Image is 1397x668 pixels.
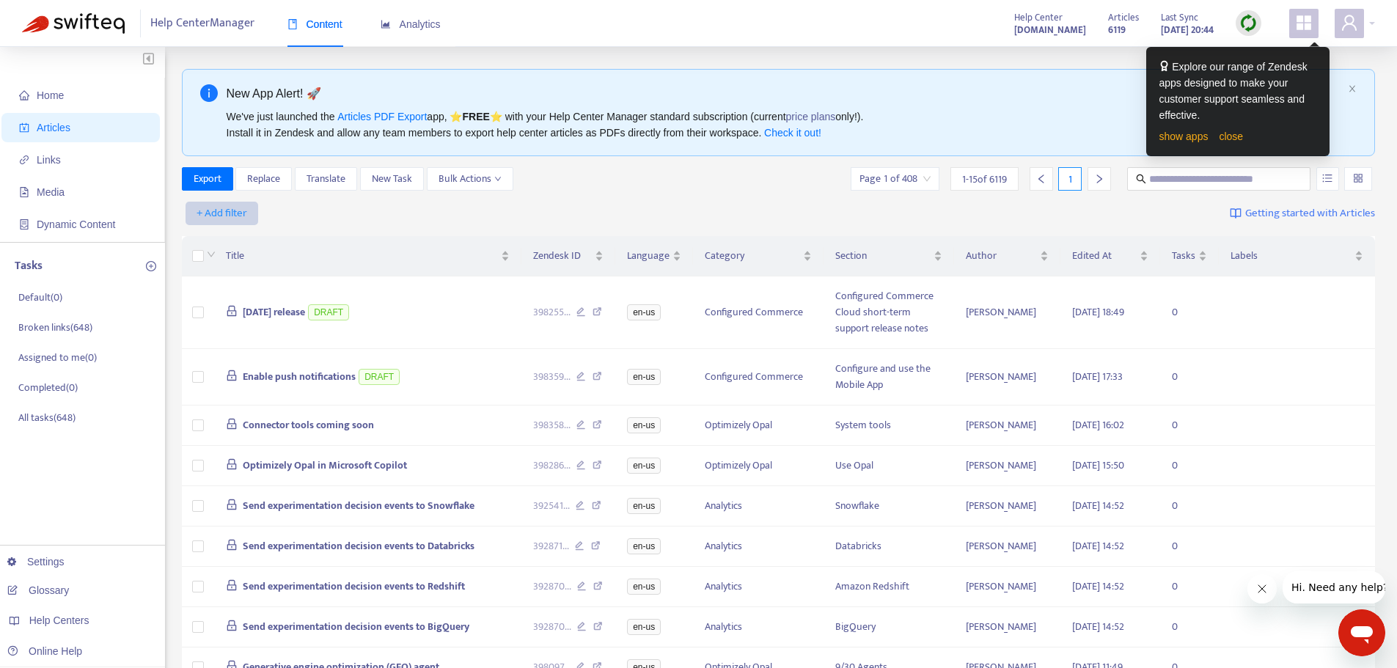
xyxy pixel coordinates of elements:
span: 398358 ... [533,417,571,433]
img: image-link [1230,208,1242,219]
span: [DATE] 14:52 [1072,497,1124,514]
td: 0 [1160,276,1219,349]
button: Replace [235,167,292,191]
button: New Task [360,167,424,191]
a: price plans [786,111,836,122]
td: Configured Commerce Cloud short-term support release notes [824,276,953,349]
td: Optimizely Opal [693,405,824,446]
span: home [19,90,29,100]
td: 0 [1160,405,1219,446]
iframe: Button to launch messaging window [1338,609,1385,656]
span: Title [226,248,498,264]
span: Connector tools coming soon [243,416,374,433]
span: Media [37,186,65,198]
td: [PERSON_NAME] [954,349,1060,405]
th: Category [693,236,824,276]
div: 1 [1058,167,1082,191]
span: search [1136,174,1146,184]
span: plus-circle [146,261,156,271]
img: sync.dc5367851b00ba804db3.png [1239,14,1258,32]
span: en-us [627,619,661,635]
span: Section [835,248,930,264]
td: 0 [1160,349,1219,405]
td: [PERSON_NAME] [954,405,1060,446]
td: [PERSON_NAME] [954,526,1060,567]
td: 0 [1160,567,1219,607]
td: 0 [1160,607,1219,647]
span: lock [226,305,238,317]
span: [DATE] 15:50 [1072,457,1124,474]
strong: 6119 [1108,22,1126,38]
td: 0 [1160,486,1219,526]
p: Broken links ( 648 ) [18,320,92,335]
span: Edited At [1072,248,1137,264]
span: [DATE] 14:52 [1072,578,1124,595]
span: Send experimentation decision events to BigQuery [243,618,469,635]
span: down [207,250,216,259]
span: file-image [19,187,29,197]
div: Explore our range of Zendesk apps designed to make your customer support seamless and effective. [1159,59,1316,123]
span: info-circle [200,84,218,102]
span: Translate [307,171,345,187]
span: Hi. Need any help? [9,10,106,22]
span: Language [627,248,670,264]
td: Optimizely Opal [693,446,824,486]
span: lock [226,620,238,631]
span: en-us [627,538,661,554]
button: Bulk Actionsdown [427,167,513,191]
td: [PERSON_NAME] [954,567,1060,607]
span: Last Sync [1161,10,1198,26]
span: Getting started with Articles [1245,205,1375,222]
span: link [19,155,29,165]
span: Labels [1231,248,1352,264]
td: 0 [1160,526,1219,567]
span: Links [37,154,61,166]
a: Settings [7,556,65,568]
span: [DATE] 14:52 [1072,537,1124,554]
span: Articles [37,122,70,133]
span: down [494,175,502,183]
span: en-us [627,498,661,514]
td: Databricks [824,526,953,567]
span: en-us [627,458,661,474]
span: Replace [247,171,280,187]
span: Category [705,248,800,264]
th: Edited At [1060,236,1160,276]
span: Export [194,171,221,187]
td: Configure and use the Mobile App [824,349,953,405]
span: [DATE] 16:02 [1072,416,1124,433]
span: Send experimentation decision events to Databricks [243,537,474,554]
th: Author [954,236,1060,276]
strong: [DOMAIN_NAME] [1014,22,1086,38]
p: Completed ( 0 ) [18,380,78,395]
span: 392871 ... [533,538,569,554]
a: Check it out! [764,127,821,139]
span: Send experimentation decision events to Snowflake [243,497,474,514]
span: 392870 ... [533,619,571,635]
span: right [1094,174,1104,184]
th: Tasks [1160,236,1219,276]
span: 1 - 15 of 6119 [962,172,1007,187]
span: New Task [372,171,412,187]
span: [DATE] 18:49 [1072,304,1124,320]
td: Use Opal [824,446,953,486]
strong: [DATE] 20:44 [1161,22,1214,38]
div: New App Alert! 🚀 [227,84,1343,103]
span: 398286 ... [533,458,571,474]
span: Bulk Actions [439,171,502,187]
button: Translate [295,167,357,191]
span: [DATE] 17:33 [1072,368,1123,385]
td: Configured Commerce [693,276,824,349]
span: Tasks [1172,248,1195,264]
iframe: Message from company [1283,571,1385,603]
td: Analytics [693,567,824,607]
a: [DOMAIN_NAME] [1014,21,1086,38]
td: Analytics [693,486,824,526]
span: 392870 ... [533,579,571,595]
span: left [1036,174,1046,184]
span: unordered-list [1322,173,1332,183]
span: container [19,219,29,230]
a: show apps [1159,131,1209,142]
p: Assigned to me ( 0 ) [18,350,97,365]
th: Zendesk ID [521,236,616,276]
